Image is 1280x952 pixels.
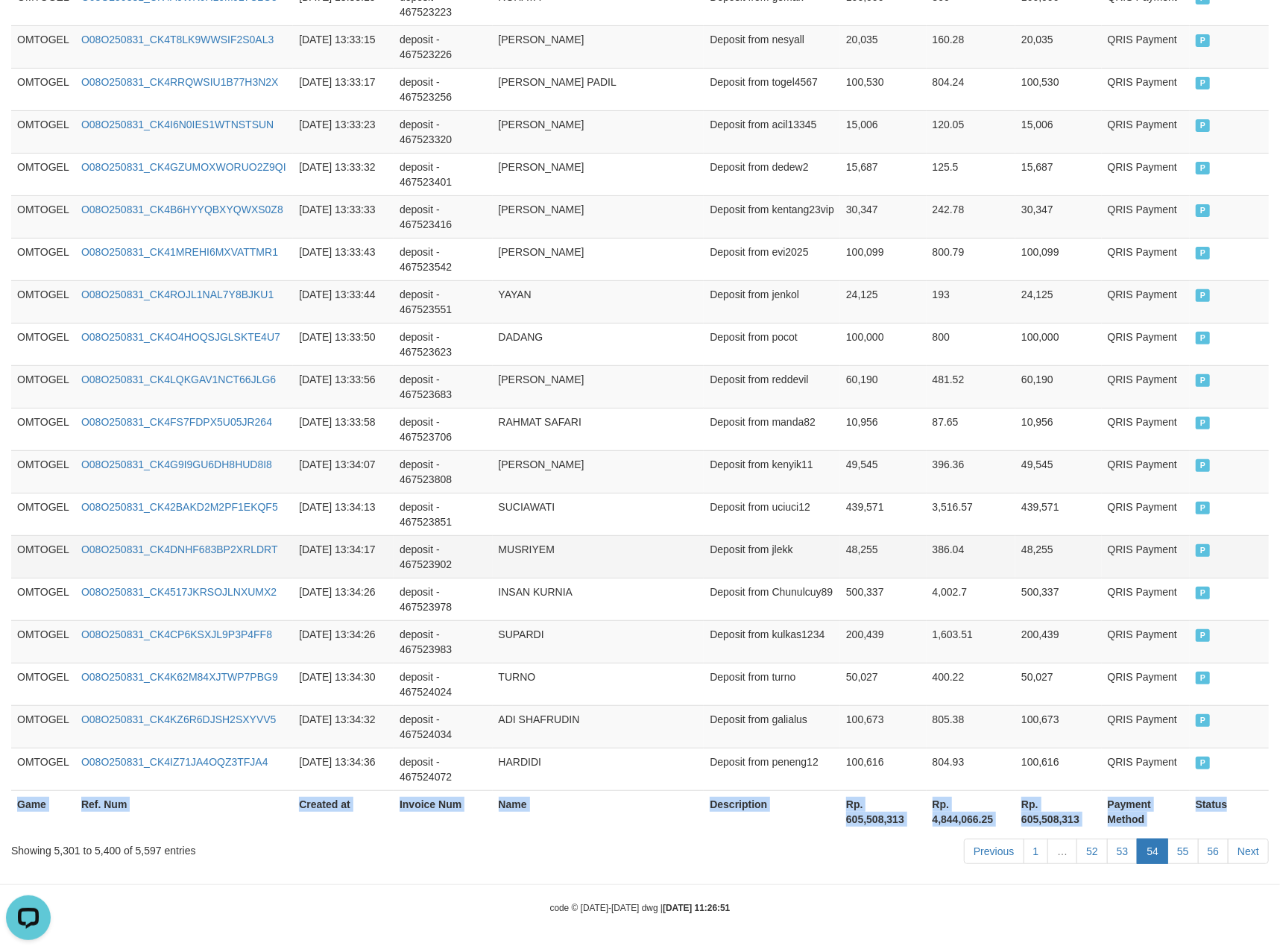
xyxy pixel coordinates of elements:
[81,34,274,45] a: O08O250831_CK4T8LK9WWSIF2S0AL3
[293,195,394,238] td: [DATE] 13:33:33
[840,408,927,450] td: 10,956
[840,280,927,323] td: 24,125
[927,110,1016,153] td: 120.05
[293,493,394,535] td: [DATE] 13:34:13
[1102,238,1190,280] td: QRIS Payment
[1102,280,1190,323] td: QRIS Payment
[293,705,394,748] td: [DATE] 13:34:32
[1102,68,1190,110] td: QRIS Payment
[81,586,277,598] a: O08O250831_CK4517JKRSOJLNXUMX2
[493,450,704,493] td: [PERSON_NAME]
[663,903,730,913] strong: [DATE] 11:26:51
[840,68,927,110] td: 100,530
[493,790,704,833] th: Name
[704,535,840,578] td: Deposit from jlekk
[493,365,704,408] td: [PERSON_NAME]
[840,493,927,535] td: 439,571
[1102,450,1190,493] td: QRIS Payment
[1196,34,1211,47] span: PAID
[81,756,268,768] a: O08O250831_CK4IZ71JA4OQZ3TFJA4
[293,25,394,68] td: [DATE] 13:33:15
[840,748,927,790] td: 100,616
[394,238,492,280] td: deposit - 467523542
[840,705,927,748] td: 100,673
[1196,502,1211,514] span: PAID
[1196,247,1211,259] span: PAID
[493,195,704,238] td: [PERSON_NAME]
[81,543,278,555] a: O08O250831_CK4DNHF683BP2XRLDRT
[927,705,1016,748] td: 805.38
[1102,663,1190,705] td: QRIS Payment
[11,25,75,68] td: OMTOGEL
[927,195,1016,238] td: 242.78
[1015,68,1102,110] td: 100,530
[927,620,1016,663] td: 1,603.51
[394,748,492,790] td: deposit - 467524072
[493,578,704,620] td: INSAN KURNIA
[75,790,293,833] th: Ref. Num
[704,790,840,833] th: Description
[394,195,492,238] td: deposit - 467523416
[1102,620,1190,663] td: QRIS Payment
[11,748,75,790] td: OMTOGEL
[11,450,75,493] td: OMTOGEL
[927,408,1016,450] td: 87.65
[293,110,394,153] td: [DATE] 13:33:23
[11,280,75,323] td: OMTOGEL
[11,110,75,153] td: OMTOGEL
[1047,839,1077,864] a: …
[704,25,840,68] td: Deposit from nesyall
[1198,839,1229,864] a: 56
[493,323,704,365] td: DADANG
[704,408,840,450] td: Deposit from manda82
[493,705,704,748] td: ADI SHAFRUDIN
[11,365,75,408] td: OMTOGEL
[81,246,278,258] a: O08O250831_CK41MREHI6MXVATTMR1
[493,663,704,705] td: TURNO
[293,408,394,450] td: [DATE] 13:33:58
[11,68,75,110] td: OMTOGEL
[1015,153,1102,195] td: 15,687
[840,620,927,663] td: 200,439
[394,323,492,365] td: deposit - 467523623
[1015,535,1102,578] td: 48,255
[840,790,927,833] th: Rp. 605,508,313
[1015,25,1102,68] td: 20,035
[394,705,492,748] td: deposit - 467524034
[840,535,927,578] td: 48,255
[293,153,394,195] td: [DATE] 13:33:32
[704,493,840,535] td: Deposit from uciuci12
[1196,459,1211,472] span: PAID
[1196,374,1211,387] span: PAID
[704,620,840,663] td: Deposit from kulkas1234
[840,365,927,408] td: 60,190
[1196,714,1211,727] span: PAID
[81,289,274,300] a: O08O250831_CK4ROJL1NAL7Y8BJKU1
[927,493,1016,535] td: 3,516.57
[1102,578,1190,620] td: QRIS Payment
[1102,323,1190,365] td: QRIS Payment
[394,493,492,535] td: deposit - 467523851
[394,280,492,323] td: deposit - 467523551
[493,280,704,323] td: YAYAN
[293,68,394,110] td: [DATE] 13:33:17
[1196,162,1211,174] span: PAID
[394,578,492,620] td: deposit - 467523978
[704,238,840,280] td: Deposit from evi2025
[704,663,840,705] td: Deposit from turno
[1196,544,1211,557] span: PAID
[1015,790,1102,833] th: Rp. 605,508,313
[704,748,840,790] td: Deposit from peneng12
[840,450,927,493] td: 49,545
[493,535,704,578] td: MUSRIYEM
[1190,790,1269,833] th: Status
[1015,578,1102,620] td: 500,337
[11,705,75,748] td: OMTOGEL
[493,493,704,535] td: SUCIAWATI
[1196,629,1211,642] span: PAID
[394,620,492,663] td: deposit - 467523983
[840,238,927,280] td: 100,099
[1015,238,1102,280] td: 100,099
[11,578,75,620] td: OMTOGEL
[81,204,283,215] a: O08O250831_CK4B6HYYQBXYQWXS0Z8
